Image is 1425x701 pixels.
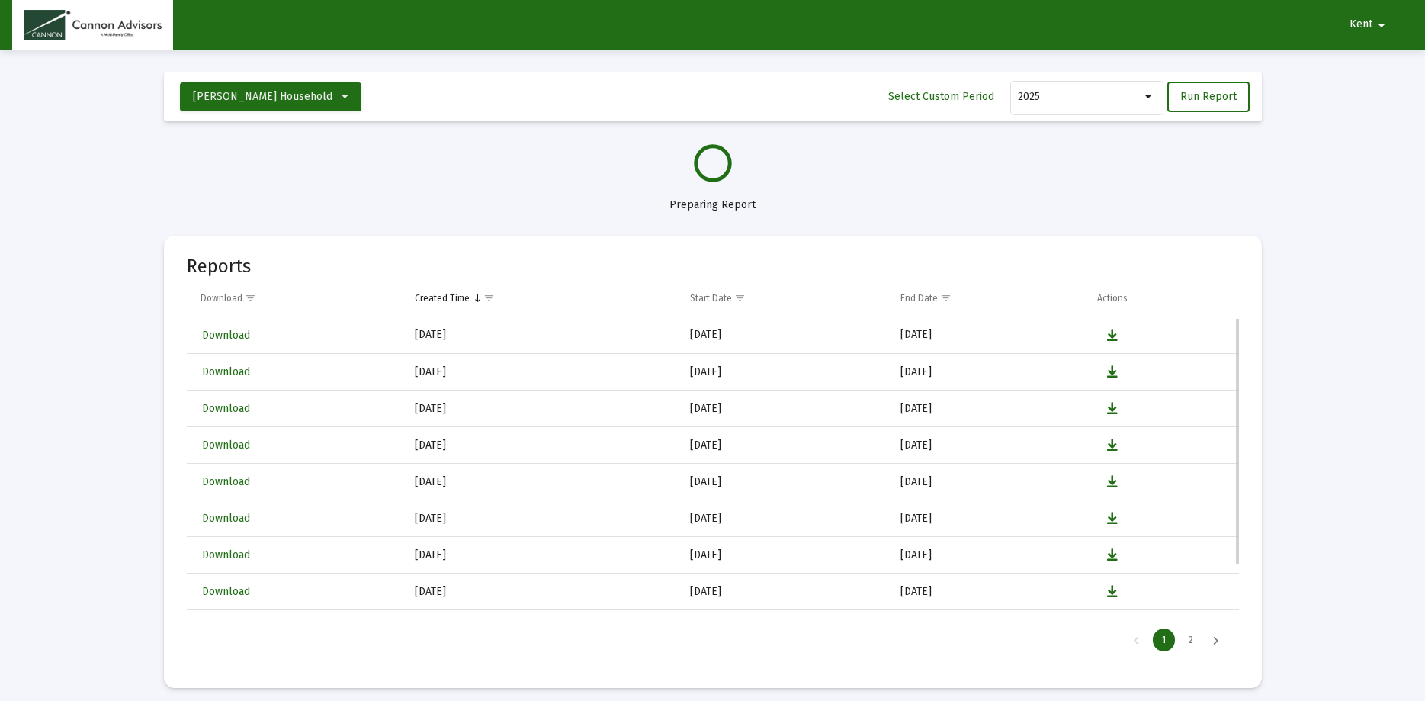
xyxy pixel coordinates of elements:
[415,511,669,526] div: [DATE]
[679,537,889,574] td: [DATE]
[415,584,669,600] div: [DATE]
[202,329,250,342] span: Download
[1203,629,1228,651] div: Next Page
[679,280,889,317] td: Column Start Date
[202,585,250,598] span: Download
[890,574,1086,610] td: [DATE]
[202,439,250,452] span: Download
[24,10,162,40] img: Dashboard
[900,292,938,304] div: End Date
[180,82,361,111] button: [PERSON_NAME] Household
[679,610,889,647] td: [DATE]
[245,292,256,304] span: Show filter options for column 'Download'
[679,354,889,391] td: [DATE]
[1124,629,1149,651] div: Previous Page
[890,391,1086,427] td: [DATE]
[679,391,889,427] td: [DATE]
[187,259,251,274] mat-card-title: Reports
[415,365,669,380] div: [DATE]
[890,427,1086,464] td: [DATE]
[734,292,746,304] span: Show filter options for column 'Start Date'
[202,475,250,488] span: Download
[187,619,1239,661] div: Page Navigation
[1331,9,1409,40] button: Kent
[679,427,889,464] td: [DATE]
[193,90,332,103] span: [PERSON_NAME] Household
[1179,629,1202,651] div: Page 2
[415,401,669,416] div: [DATE]
[404,280,679,317] td: Column Created Time
[679,574,889,610] td: [DATE]
[187,280,405,317] td: Column Download
[202,548,250,561] span: Download
[202,402,250,415] span: Download
[890,610,1086,647] td: [DATE]
[679,464,889,500] td: [DATE]
[483,292,495,304] span: Show filter options for column 'Created Time'
[679,317,889,354] td: [DATE]
[890,280,1086,317] td: Column End Date
[890,464,1086,500] td: [DATE]
[890,500,1086,537] td: [DATE]
[202,365,250,378] span: Download
[415,327,669,342] div: [DATE]
[187,280,1239,661] div: Data grid
[679,500,889,537] td: [DATE]
[1167,82,1250,112] button: Run Report
[415,548,669,563] div: [DATE]
[1018,90,1040,103] span: 2025
[890,537,1086,574] td: [DATE]
[1350,18,1372,31] span: Kent
[940,292,952,304] span: Show filter options for column 'End Date'
[415,292,470,304] div: Created Time
[201,292,242,304] div: Download
[690,292,732,304] div: Start Date
[1097,292,1128,304] div: Actions
[890,354,1086,391] td: [DATE]
[1180,90,1237,103] span: Run Report
[1086,280,1239,317] td: Column Actions
[888,90,994,103] span: Select Custom Period
[415,438,669,453] div: [DATE]
[164,182,1262,213] div: Preparing Report
[202,512,250,525] span: Download
[1372,10,1391,40] mat-icon: arrow_drop_down
[1153,629,1175,651] div: Page 1
[890,317,1086,354] td: [DATE]
[415,474,669,490] div: [DATE]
